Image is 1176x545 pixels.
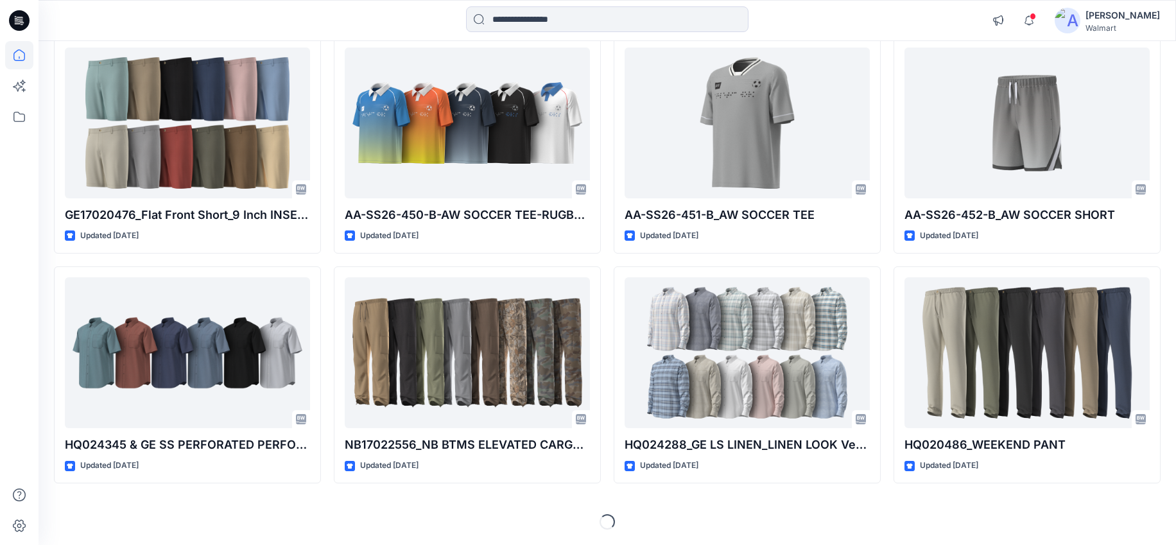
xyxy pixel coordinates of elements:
a: HQ024345 & GE SS PERFORATED PERFORMANCE TOP [65,277,310,429]
a: NB17022556_NB BTMS ELEVATED CARGO PANT [345,277,590,429]
div: Walmart [1085,23,1160,33]
p: Updated [DATE] [920,229,978,243]
a: AA-SS26-452-B_AW SOCCER SHORT [904,48,1150,199]
p: GE17020476_Flat Front Short_9 Inch INSEAM [65,206,310,224]
p: Updated [DATE] [920,459,978,472]
p: AA-SS26-450-B-AW SOCCER TEE-RUGBY COLLAR [345,206,590,224]
p: AA-SS26-452-B_AW SOCCER SHORT [904,206,1150,224]
p: NB17022556_NB BTMS ELEVATED CARGO PANT [345,436,590,454]
a: AA-SS26-450-B-AW SOCCER TEE-RUGBY COLLAR [345,48,590,199]
p: HQ024345 & GE SS PERFORATED PERFORMANCE TOP [65,436,310,454]
p: Updated [DATE] [360,229,419,243]
p: Updated [DATE] [360,459,419,472]
p: HQ024288_GE LS LINEN_LINEN LOOK Version 1 [625,436,870,454]
p: Updated [DATE] [80,229,139,243]
p: Updated [DATE] [640,229,698,243]
div: [PERSON_NAME] [1085,8,1160,23]
p: Updated [DATE] [80,459,139,472]
a: AA-SS26-451-B_AW SOCCER TEE [625,48,870,199]
p: HQ020486_WEEKEND PANT [904,436,1150,454]
p: AA-SS26-451-B_AW SOCCER TEE [625,206,870,224]
a: HQ024288_GE LS LINEN_LINEN LOOK Version 1 [625,277,870,429]
a: GE17020476_Flat Front Short_9 Inch INSEAM [65,48,310,199]
p: Updated [DATE] [640,459,698,472]
a: HQ020486_WEEKEND PANT [904,277,1150,429]
img: avatar [1055,8,1080,33]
